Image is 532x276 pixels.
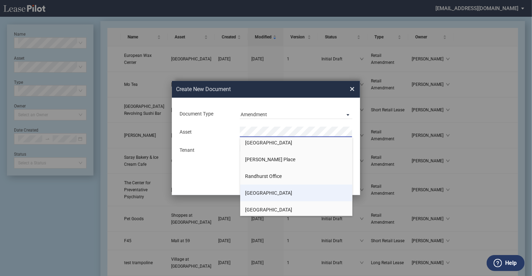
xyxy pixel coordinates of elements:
md-dialog: Create New ... [172,81,360,195]
span: [GEOGRAPHIC_DATA] [245,190,292,196]
div: Document Type [175,111,236,118]
li: [PERSON_NAME] Place [240,151,353,168]
div: Asset [175,129,236,136]
li: [GEOGRAPHIC_DATA] [240,201,353,218]
label: Help [505,259,517,268]
span: [PERSON_NAME] Place [245,157,296,162]
li: [GEOGRAPHIC_DATA] [240,134,353,151]
span: [GEOGRAPHIC_DATA] [245,140,292,146]
div: Tenant [175,147,236,154]
div: Amendment [241,112,267,117]
span: [GEOGRAPHIC_DATA] [245,207,292,212]
li: Randhurst Office [240,168,353,185]
md-select: Document Type: Amendment [240,109,352,119]
li: [GEOGRAPHIC_DATA] [240,185,353,201]
span: × [350,83,355,95]
span: Randhurst Office [245,173,282,179]
h2: Create New Document [176,85,325,93]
